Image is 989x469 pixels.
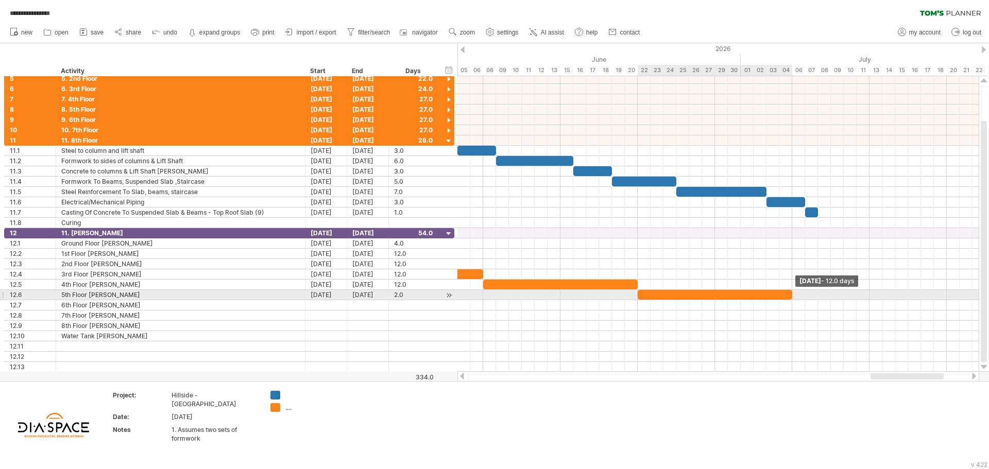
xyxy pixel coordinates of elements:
div: Monday, 20 July 2026 [947,65,960,76]
a: expand groups [185,26,243,39]
span: print [262,29,274,36]
div: Tuesday, 9 June 2026 [496,65,509,76]
a: log out [949,26,984,39]
div: Friday, 12 June 2026 [535,65,548,76]
div: 11.1 [10,146,56,155]
a: filter/search [344,26,393,39]
div: [DATE] [305,249,347,258]
span: save [91,29,104,36]
div: 12.8 [10,310,56,320]
div: 6 [10,84,56,94]
div: Monday, 13 July 2026 [869,65,882,76]
div: 12.0 [394,280,433,289]
div: [DATE] [305,146,347,155]
div: Friday, 5 June 2026 [457,65,470,76]
div: Tuesday, 16 June 2026 [573,65,586,76]
div: [DATE] [347,115,389,125]
a: contact [606,26,643,39]
div: Thursday, 25 June 2026 [676,65,689,76]
div: [DATE] [347,238,389,248]
div: 8. 5th Floor [61,105,300,114]
a: help [572,26,601,39]
img: 4b7ff39a-4d23-43f2-9e75-1bac35ea6f13.png [6,391,101,458]
div: [DATE] [305,269,347,279]
div: 1.0 [394,207,433,217]
div: Saturday, 20 June 2026 [625,65,638,76]
div: Water Tank [PERSON_NAME] [61,331,300,341]
a: save [77,26,107,39]
div: 12.11 [10,341,56,351]
div: 4.0 [394,238,433,248]
div: [DATE] [305,156,347,166]
div: [DATE] [347,156,389,166]
div: [DATE] [795,275,858,287]
div: [DATE] [305,290,347,300]
div: 12.12 [10,352,56,361]
div: Formwork To Beams, Suspended Slab ,Staircase [61,177,300,186]
span: open [55,29,69,36]
span: share [126,29,141,36]
div: Hillside - [GEOGRAPHIC_DATA] [172,391,258,408]
a: zoom [446,26,478,39]
div: 11. [PERSON_NAME] [61,228,300,238]
div: Wednesday, 8 July 2026 [818,65,831,76]
div: 5 [10,74,56,83]
div: [DATE] [347,228,389,238]
div: [DATE] [347,280,389,289]
div: [DATE] [347,74,389,83]
div: 2nd Floor [PERSON_NAME] [61,259,300,269]
div: Days [388,66,437,76]
span: my account [909,29,941,36]
div: Steel to column and lift shaft [61,146,300,155]
div: Friday, 17 July 2026 [921,65,934,76]
span: new [21,29,32,36]
span: help [586,29,598,36]
div: Electrical/Mechanical Piping [61,197,300,207]
a: my account [895,26,944,39]
div: 12.0 [394,249,433,258]
div: 11.2 [10,156,56,166]
div: Date: [113,412,169,421]
div: [DATE] [305,105,347,114]
div: v 422 [971,461,987,468]
div: 10 [10,125,56,135]
div: 7th Floor [PERSON_NAME] [61,310,300,320]
div: 2.0 [394,290,433,300]
span: AI assist [540,29,564,36]
div: [DATE] [347,125,389,135]
div: 3rd Floor [PERSON_NAME] [61,269,300,279]
div: [DATE] [347,259,389,269]
div: 5.0 [394,177,433,186]
div: Steel Reinforcement To Slab, beams, staircase [61,187,300,197]
div: 12.6 [10,290,56,300]
div: Tuesday, 14 July 2026 [882,65,895,76]
span: contact [620,29,640,36]
div: 7. 4th Floor [61,94,300,104]
div: Saturday, 6 June 2026 [470,65,483,76]
div: 3.0 [394,197,433,207]
div: 11.5 [10,187,56,197]
div: Curing [61,218,300,228]
div: 11 [10,135,56,145]
div: Wednesday, 22 July 2026 [973,65,985,76]
div: [DATE] [347,146,389,155]
div: [DATE] [347,249,389,258]
div: [DATE] [347,166,389,176]
div: [DATE] [347,135,389,145]
div: Friday, 19 June 2026 [612,65,625,76]
a: AI assist [526,26,567,39]
div: 11.6 [10,197,56,207]
div: Tuesday, 30 June 2026 [728,65,741,76]
div: [DATE] [305,84,347,94]
div: [DATE] [347,105,389,114]
div: [DATE] [305,207,347,217]
div: Thursday, 11 June 2026 [522,65,535,76]
div: Ground Floor [PERSON_NAME] [61,238,300,248]
div: [DATE] [305,166,347,176]
div: [DATE] [347,197,389,207]
strong: expand groups [199,29,240,36]
div: 11.8 [10,218,56,228]
div: 334.0 [389,373,434,381]
div: Wednesday, 10 June 2026 [509,65,522,76]
div: Friday, 3 July 2026 [766,65,779,76]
